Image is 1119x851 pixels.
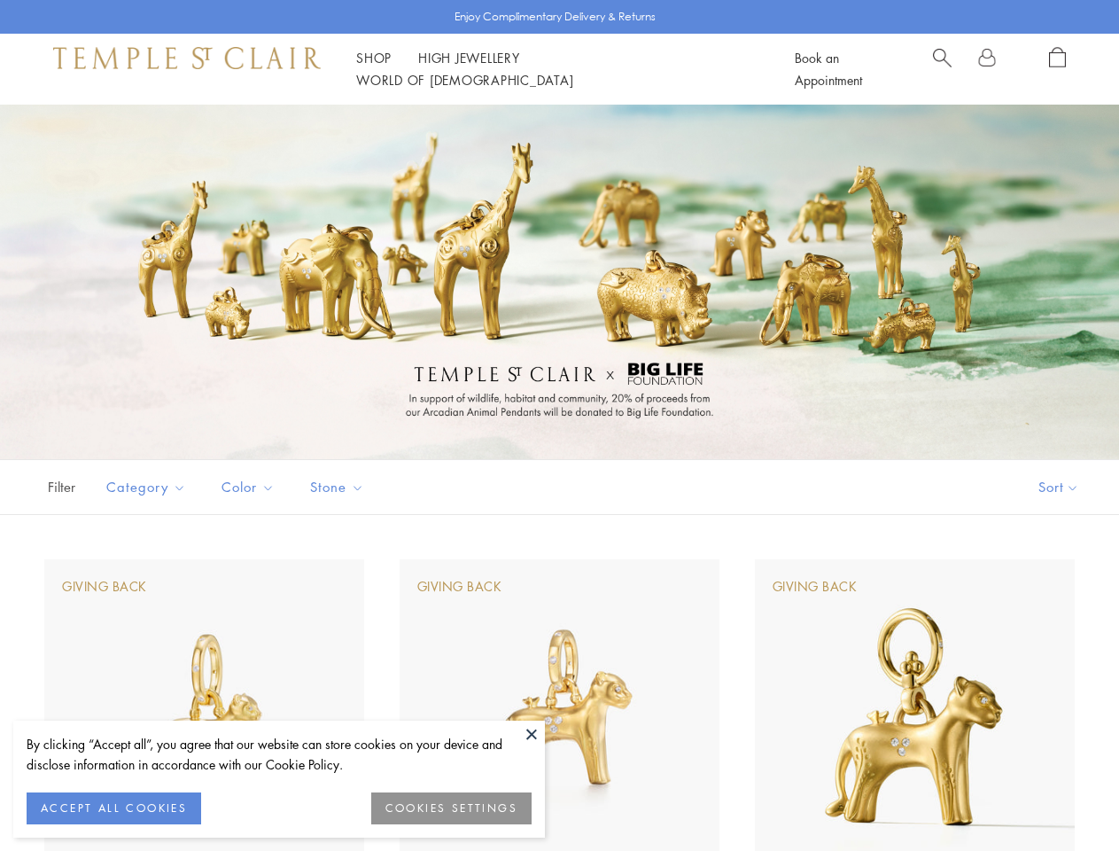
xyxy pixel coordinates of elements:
[773,577,858,597] div: Giving Back
[933,47,952,91] a: Search
[356,71,573,89] a: World of [DEMOGRAPHIC_DATA]World of [DEMOGRAPHIC_DATA]
[417,577,502,597] div: Giving Back
[97,476,199,498] span: Category
[27,792,201,824] button: ACCEPT ALL COOKIES
[371,792,532,824] button: COOKIES SETTINGS
[795,49,862,89] a: Book an Appointment
[208,467,288,507] button: Color
[455,8,656,26] p: Enjoy Complimentary Delivery & Returns
[418,49,520,66] a: High JewelleryHigh Jewellery
[1049,47,1066,91] a: Open Shopping Bag
[93,467,199,507] button: Category
[301,476,377,498] span: Stone
[999,460,1119,514] button: Show sort by
[356,49,392,66] a: ShopShop
[213,476,288,498] span: Color
[297,467,377,507] button: Stone
[27,734,532,775] div: By clicking “Accept all”, you agree that our website can store cookies on your device and disclos...
[356,47,755,91] nav: Main navigation
[62,577,147,597] div: Giving Back
[53,47,321,68] img: Temple St. Clair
